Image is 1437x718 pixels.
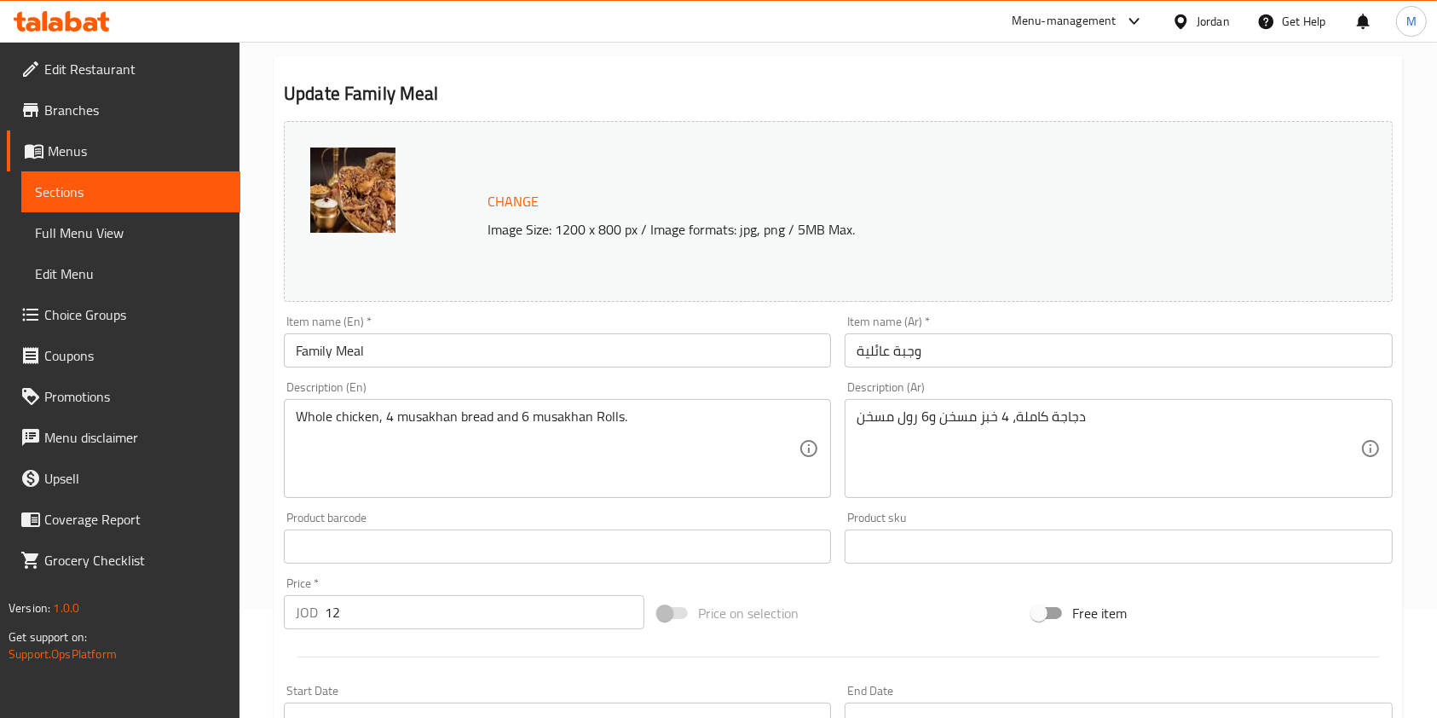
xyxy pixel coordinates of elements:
textarea: Whole chicken, 4 musakhan bread and 6 musakhan Rolls. [296,408,799,489]
span: Coupons [44,345,227,366]
a: Grocery Checklist [7,540,240,581]
a: Edit Restaurant [7,49,240,90]
div: Jordan [1197,12,1230,31]
span: Menus [48,141,227,161]
a: Full Menu View [21,212,240,253]
span: Grocery Checklist [44,550,227,570]
span: Menu disclaimer [44,427,227,448]
p: Image Size: 1200 x 800 px / Image formats: jpg, png / 5MB Max. [481,219,1273,240]
span: Edit Menu [35,263,227,284]
input: Please enter product barcode [284,530,831,564]
p: JOD [296,602,318,622]
span: Sections [35,182,227,202]
span: 1.0.0 [53,597,79,619]
span: Price on selection [698,603,799,623]
span: Free item [1072,603,1127,623]
span: Branches [44,100,227,120]
textarea: دجاجة كاملة، 4 خبز مسخن و6 رول مسخن [857,408,1359,489]
button: Change [481,184,545,219]
input: Please enter product sku [845,530,1392,564]
a: Sections [21,171,240,212]
span: Upsell [44,468,227,489]
img: WhatsApp_Image_20240120_a638413657775510546.jpeg [310,148,395,233]
span: Coverage Report [44,509,227,530]
span: Promotions [44,386,227,407]
a: Edit Menu [21,253,240,294]
a: Branches [7,90,240,130]
a: Menu disclaimer [7,417,240,458]
a: Menus [7,130,240,171]
a: Upsell [7,458,240,499]
input: Enter name En [284,333,831,368]
h2: Update Family Meal [284,81,1393,107]
span: Version: [9,597,50,619]
span: Change [488,189,539,214]
span: Edit Restaurant [44,59,227,79]
a: Choice Groups [7,294,240,335]
span: Choice Groups [44,304,227,325]
div: Menu-management [1012,11,1117,32]
a: Coupons [7,335,240,376]
span: Get support on: [9,626,87,648]
span: M [1406,12,1417,31]
span: Full Menu View [35,223,227,243]
a: Coverage Report [7,499,240,540]
input: Enter name Ar [845,333,1392,368]
a: Support.OpsPlatform [9,643,117,665]
a: Promotions [7,376,240,417]
input: Please enter price [325,595,644,629]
